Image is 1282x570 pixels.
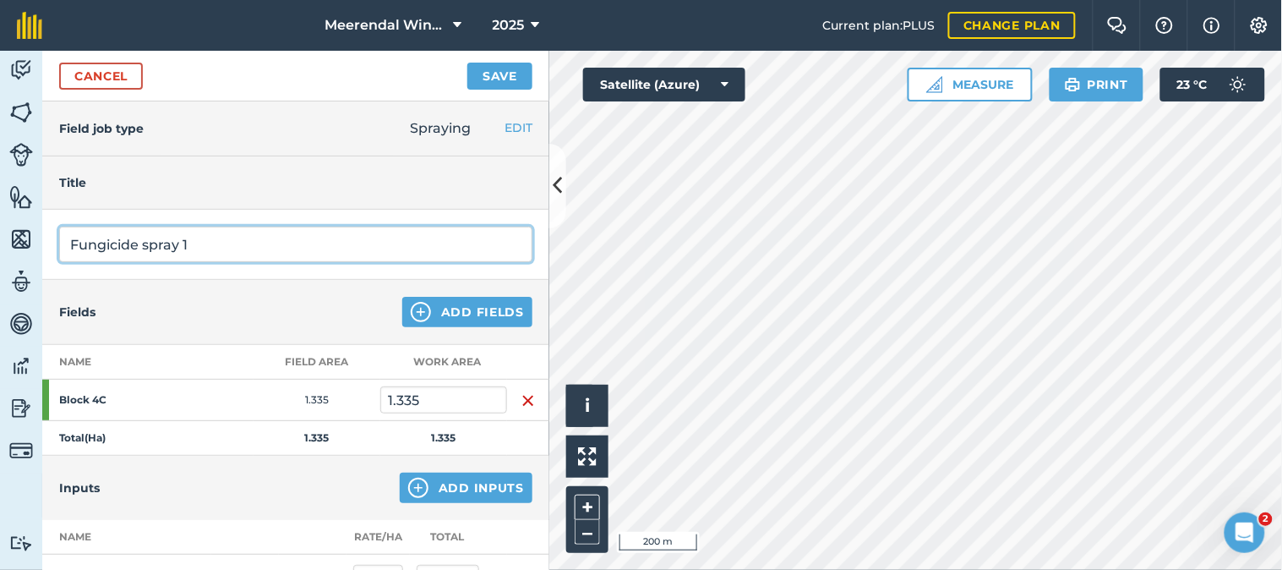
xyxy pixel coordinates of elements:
[505,118,532,137] button: EDIT
[9,269,33,294] img: svg+xml;base64,PD94bWwgdmVyc2lvbj0iMS4wIiBlbmNvZGluZz0idXRmLTgiPz4KPCEtLSBHZW5lcmF0b3I6IEFkb2JlIE...
[908,68,1033,101] button: Measure
[585,395,590,416] span: i
[17,12,42,39] img: fieldmargin Logo
[9,58,33,83] img: svg+xml;base64,PD94bWwgdmVyc2lvbj0iMS4wIiBlbmNvZGluZz0idXRmLTgiPz4KPCEtLSBHZW5lcmF0b3I6IEFkb2JlIE...
[1050,68,1144,101] button: Print
[410,520,507,555] th: Total
[1154,17,1175,34] img: A question mark icon
[1249,17,1269,34] img: A cog icon
[1177,68,1208,101] span: 23 ° C
[432,431,456,444] strong: 1.335
[9,535,33,551] img: svg+xml;base64,PD94bWwgdmVyc2lvbj0iMS4wIiBlbmNvZGluZz0idXRmLTgiPz4KPCEtLSBHZW5lcmF0b3I6IEFkb2JlIE...
[254,345,380,380] th: Field Area
[583,68,745,101] button: Satellite (Azure)
[9,184,33,210] img: svg+xml;base64,PHN2ZyB4bWxucz0iaHR0cDovL3d3dy53My5vcmcvMjAwMC9zdmciIHdpZHRoPSI1NiIgaGVpZ2h0PSI2MC...
[325,15,447,36] span: Meerendal Wine Estate
[42,345,254,380] th: Name
[1107,17,1127,34] img: Two speech bubbles overlapping with the left bubble in the forefront
[59,303,95,321] h4: Fields
[1160,68,1265,101] button: 23 °C
[380,345,507,380] th: Work area
[400,473,532,503] button: Add Inputs
[9,396,33,421] img: svg+xml;base64,PD94bWwgdmVyc2lvbj0iMS4wIiBlbmNvZGluZz0idXRmLTgiPz4KPCEtLSBHZW5lcmF0b3I6IEFkb2JlIE...
[9,439,33,463] img: svg+xml;base64,PD94bWwgdmVyc2lvbj0iMS4wIiBlbmNvZGluZz0idXRmLTgiPz4KPCEtLSBHZW5lcmF0b3I6IEFkb2JlIE...
[575,520,600,545] button: –
[9,311,33,337] img: svg+xml;base64,PD94bWwgdmVyc2lvbj0iMS4wIiBlbmNvZGluZz0idXRmLTgiPz4KPCEtLSBHZW5lcmF0b3I6IEFkb2JlIE...
[467,63,532,90] button: Save
[305,431,330,444] strong: 1.335
[59,431,106,444] strong: Total ( Ha )
[575,495,600,520] button: +
[1221,68,1255,101] img: svg+xml;base64,PD94bWwgdmVyc2lvbj0iMS4wIiBlbmNvZGluZz0idXRmLTgiPz4KPCEtLSBHZW5lcmF0b3I6IEFkb2JlIE...
[402,297,532,327] button: Add Fields
[254,380,380,421] td: 1.335
[59,393,191,407] strong: Block 4C
[59,479,100,497] h4: Inputs
[59,173,532,192] h4: Title
[566,385,608,427] button: i
[59,227,532,262] input: What needs doing?
[948,12,1076,39] a: Change plan
[521,391,535,411] img: svg+xml;base64,PHN2ZyB4bWxucz0iaHR0cDovL3d3dy53My5vcmcvMjAwMC9zdmciIHdpZHRoPSIxNiIgaGVpZ2h0PSIyNC...
[493,15,525,36] span: 2025
[410,120,471,136] span: Spraying
[411,302,431,322] img: svg+xml;base64,PHN2ZyB4bWxucz0iaHR0cDovL3d3dy53My5vcmcvMjAwMC9zdmciIHdpZHRoPSIxNCIgaGVpZ2h0PSIyNC...
[59,63,143,90] a: Cancel
[408,478,428,498] img: svg+xml;base64,PHN2ZyB4bWxucz0iaHR0cDovL3d3dy53My5vcmcvMjAwMC9zdmciIHdpZHRoPSIxNCIgaGVpZ2h0PSIyNC...
[42,520,211,555] th: Name
[1259,512,1273,526] span: 2
[59,119,144,138] h4: Field job type
[9,354,33,379] img: svg+xml;base64,PD94bWwgdmVyc2lvbj0iMS4wIiBlbmNvZGluZz0idXRmLTgiPz4KPCEtLSBHZW5lcmF0b3I6IEFkb2JlIE...
[346,520,410,555] th: Rate/ Ha
[822,16,935,35] span: Current plan : PLUS
[1203,15,1220,36] img: svg+xml;base64,PHN2ZyB4bWxucz0iaHR0cDovL3d3dy53My5vcmcvMjAwMC9zdmciIHdpZHRoPSIxNyIgaGVpZ2h0PSIxNy...
[1225,512,1265,553] iframe: Intercom live chat
[9,227,33,252] img: svg+xml;base64,PHN2ZyB4bWxucz0iaHR0cDovL3d3dy53My5vcmcvMjAwMC9zdmciIHdpZHRoPSI1NiIgaGVpZ2h0PSI2MC...
[9,100,33,125] img: svg+xml;base64,PHN2ZyB4bWxucz0iaHR0cDovL3d3dy53My5vcmcvMjAwMC9zdmciIHdpZHRoPSI1NiIgaGVpZ2h0PSI2MC...
[1065,74,1081,95] img: svg+xml;base64,PHN2ZyB4bWxucz0iaHR0cDovL3d3dy53My5vcmcvMjAwMC9zdmciIHdpZHRoPSIxOSIgaGVpZ2h0PSIyNC...
[578,447,597,466] img: Four arrows, one pointing top left, one top right, one bottom right and the last bottom left
[926,76,943,93] img: Ruler icon
[9,143,33,167] img: svg+xml;base64,PD94bWwgdmVyc2lvbj0iMS4wIiBlbmNvZGluZz0idXRmLTgiPz4KPCEtLSBHZW5lcmF0b3I6IEFkb2JlIE...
